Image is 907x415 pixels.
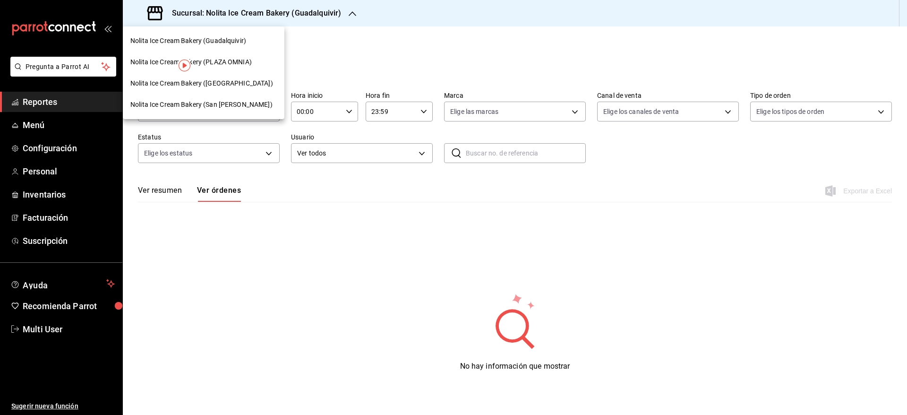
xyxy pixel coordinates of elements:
[130,100,273,110] span: Nolita Ice Cream Bakery (San [PERSON_NAME])
[130,57,252,67] span: Nolita Ice Cream Bakery (PLAZA OMNIA)
[123,73,284,94] div: Nolita Ice Cream Bakery ([GEOGRAPHIC_DATA])
[130,78,273,88] span: Nolita Ice Cream Bakery ([GEOGRAPHIC_DATA])
[130,36,246,46] span: Nolita Ice Cream Bakery (Guadalquivir)
[123,30,284,52] div: Nolita Ice Cream Bakery (Guadalquivir)
[123,52,284,73] div: Nolita Ice Cream Bakery (PLAZA OMNIA)
[179,60,190,71] img: Tooltip marker
[123,94,284,115] div: Nolita Ice Cream Bakery (San [PERSON_NAME])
